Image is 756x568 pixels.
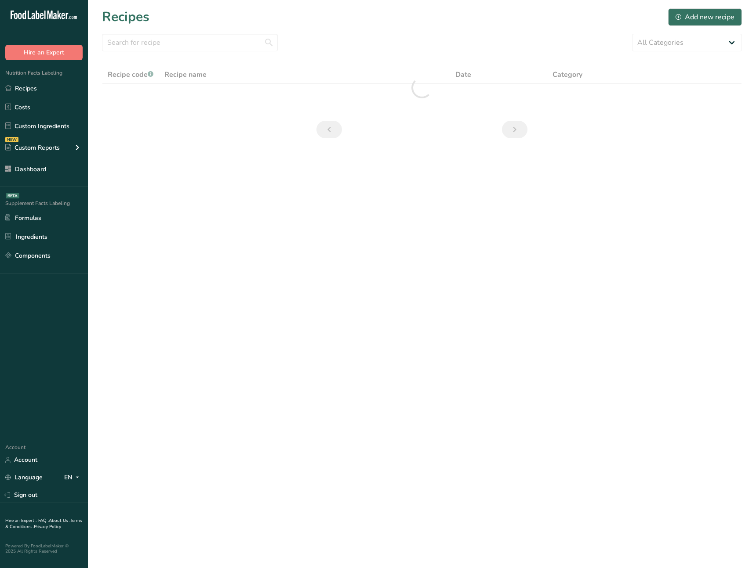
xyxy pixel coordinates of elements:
[316,121,342,138] a: Previous page
[5,518,36,524] a: Hire an Expert .
[5,470,43,485] a: Language
[64,472,83,483] div: EN
[102,7,149,27] h1: Recipes
[5,543,83,554] div: Powered By FoodLabelMaker © 2025 All Rights Reserved
[676,12,734,22] div: Add new recipe
[668,8,742,26] button: Add new recipe
[5,518,82,530] a: Terms & Conditions .
[38,518,49,524] a: FAQ .
[102,34,278,51] input: Search for recipe
[49,518,70,524] a: About Us .
[6,193,19,198] div: BETA
[5,45,83,60] button: Hire an Expert
[5,143,60,152] div: Custom Reports
[5,137,18,142] div: NEW
[502,121,527,138] a: Next page
[34,524,61,530] a: Privacy Policy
